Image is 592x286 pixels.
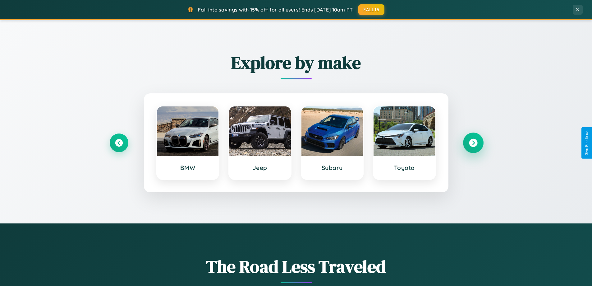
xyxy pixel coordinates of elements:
[198,7,354,13] span: Fall into savings with 15% off for all users! Ends [DATE] 10am PT.
[110,51,483,75] h2: Explore by make
[308,164,357,171] h3: Subaru
[235,164,285,171] h3: Jeep
[380,164,429,171] h3: Toyota
[585,130,589,156] div: Give Feedback
[110,255,483,279] h1: The Road Less Traveled
[163,164,213,171] h3: BMW
[358,4,384,15] button: FALL15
